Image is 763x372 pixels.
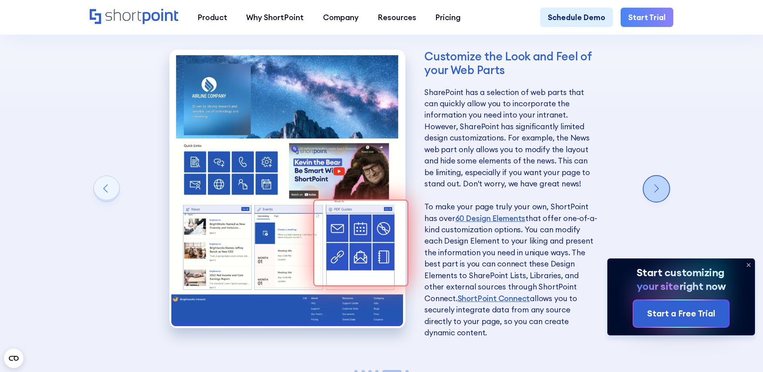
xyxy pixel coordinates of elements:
[455,213,526,223] a: 60 Design Elements
[424,87,598,339] p: SharePoint has a selection of web parts that can quickly allow you to incorporate the information...
[426,8,470,27] a: Pricing
[435,12,461,23] div: Pricing
[621,8,673,27] a: Start Trial
[647,307,715,320] div: Start a Free Trial
[424,50,598,77] div: Customize the Look and Feel of your Web Parts
[188,8,237,27] a: Product
[169,50,405,329] img: HR Site Template with beautiful web parts
[633,300,729,327] a: Start a Free Trial
[540,8,613,27] a: Schedule Demo
[458,293,530,303] a: ShortPoint Connect
[90,9,179,25] a: Home
[368,8,426,27] a: Resources
[246,12,304,23] div: Why ShortPoint
[323,12,359,23] div: Company
[197,12,227,23] div: Product
[4,349,23,368] button: Open CMP widget
[644,176,669,202] div: Next slide
[313,8,368,27] a: Company
[237,8,313,27] a: Why ShortPoint
[378,12,416,23] div: Resources
[94,176,119,202] div: Previous slide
